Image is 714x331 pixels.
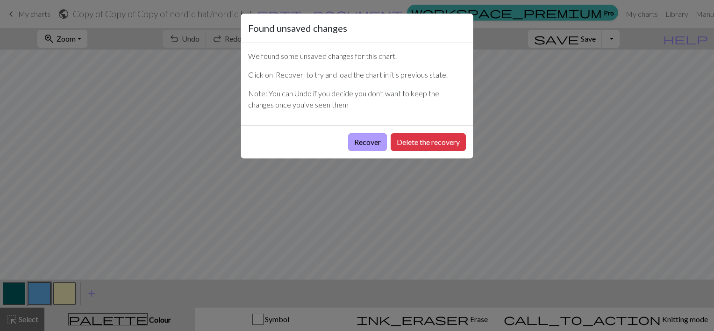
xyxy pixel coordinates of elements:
p: Click on 'Recover' to try and load the chart in it's previous state. [248,69,466,80]
h5: Found unsaved changes [248,21,347,35]
button: Recover [348,133,387,151]
button: Delete the recovery [391,133,466,151]
p: Note: You can Undo if you decide you don't want to keep the changes once you've seen them [248,88,466,110]
p: We found some unsaved changes for this chart. [248,50,466,62]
